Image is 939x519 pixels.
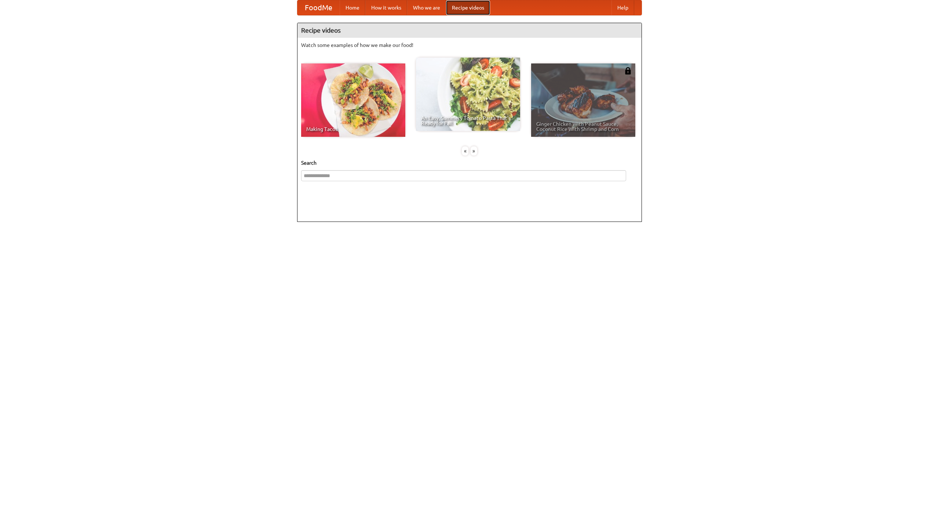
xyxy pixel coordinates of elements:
a: FoodMe [297,0,340,15]
div: « [462,146,468,156]
h5: Search [301,159,638,167]
span: Making Tacos [306,127,400,132]
a: Home [340,0,365,15]
img: 483408.png [624,67,632,74]
a: An Easy, Summery Tomato Pasta That's Ready for Fall [416,58,520,131]
a: Making Tacos [301,63,405,137]
a: Help [611,0,634,15]
h4: Recipe videos [297,23,642,38]
span: An Easy, Summery Tomato Pasta That's Ready for Fall [421,116,515,126]
div: » [471,146,477,156]
p: Watch some examples of how we make our food! [301,41,638,49]
a: Who we are [407,0,446,15]
a: How it works [365,0,407,15]
a: Recipe videos [446,0,490,15]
